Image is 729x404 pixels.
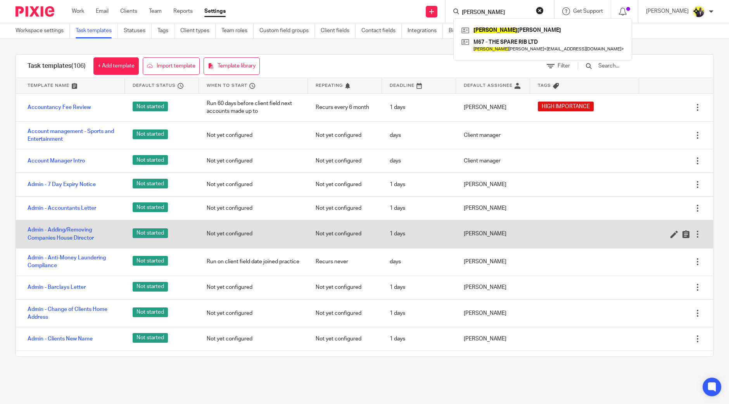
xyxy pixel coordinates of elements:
a: Admin - Adding/Removing Companies House Director [28,226,117,242]
div: days [382,126,456,145]
div: [PERSON_NAME] [456,252,530,271]
div: 1 days [382,353,456,372]
span: Default status [133,82,176,89]
button: Clear [536,7,544,14]
span: (106) [71,63,86,69]
div: [PERSON_NAME] [456,224,530,243]
span: Not started [133,228,168,238]
div: Run 60 days before client field next accounts made up to [199,94,308,121]
a: Account management - Sports and Entertainment [28,128,117,143]
a: Accountancy Fee Review [28,104,91,111]
div: Not yet configured [308,151,382,171]
span: Tags [538,82,551,89]
div: Not yet configured [199,353,308,372]
div: Not yet configured [308,278,382,297]
img: Yemi-Starbridge.jpg [693,5,705,18]
span: Default assignee [464,82,513,89]
div: 1 days [382,175,456,194]
a: Admin - Clients New Name [28,335,93,343]
span: Get Support [573,9,603,14]
div: [PERSON_NAME] [456,199,530,218]
a: + Add template [93,57,139,75]
img: Pixie [16,6,54,17]
span: Not started [133,307,168,317]
div: Not yet configured [199,199,308,218]
span: Not started [133,256,168,266]
a: Billing [449,23,469,38]
div: [PERSON_NAME] [456,98,530,117]
a: Workspace settings [16,23,70,38]
div: 1 days [382,224,456,243]
a: Task templates [76,23,118,38]
div: Not yet configured [199,175,308,194]
span: HIGH IMPORTANCE [542,103,590,110]
a: Custom field groups [259,23,315,38]
div: [PERSON_NAME] [456,353,530,372]
span: Filter [558,63,570,69]
div: Not yet configured [199,224,308,243]
a: Statuses [124,23,152,38]
div: Not yet configured [308,126,382,145]
span: When to start [207,82,247,89]
div: Recurs every 6 month [308,98,382,117]
div: Client manager [456,126,530,145]
span: Not started [133,202,168,212]
input: Search [461,9,531,16]
div: Not yet configured [199,329,308,349]
div: [PERSON_NAME] [456,278,530,297]
a: Admin - Accountants Letter [28,204,96,212]
a: Import template [143,57,200,75]
div: Not yet configured [199,304,308,323]
div: 1 days [382,304,456,323]
a: Admin - Barclays Letter [28,283,86,291]
a: Tags [157,23,174,38]
p: [PERSON_NAME] [646,7,689,15]
span: Not started [133,179,168,188]
div: 1 days [382,199,456,218]
a: Template library [204,57,260,75]
span: Repeating [316,82,343,89]
a: Email [96,7,109,15]
a: Admin - Anti-Money Laundering Compliance [28,254,117,270]
a: Admin - 7 Day Expiry Notice [28,181,96,188]
span: Not started [133,282,168,292]
span: Not started [133,129,168,139]
div: Not yet configured [199,126,308,145]
a: Work [72,7,84,15]
a: Settings [204,7,226,15]
a: Admin - Change of Clients Home Address [28,306,117,321]
input: Search... [598,62,688,70]
a: Clients [120,7,137,15]
h1: Task templates [28,62,86,70]
div: [PERSON_NAME] [456,175,530,194]
a: Contact fields [361,23,402,38]
div: Not yet configured [308,175,382,194]
div: Not yet configured [308,304,382,323]
span: Not started [133,333,168,343]
span: Template name [28,82,69,89]
div: Not yet configured [308,329,382,349]
div: Not yet configured [308,199,382,218]
span: Not started [133,155,168,165]
span: Deadline [390,82,415,89]
div: Recurs never [308,252,382,271]
div: Not yet configured [308,353,382,372]
div: 1 days [382,98,456,117]
a: Team roles [221,23,254,38]
div: Client manager [456,151,530,171]
div: Not yet configured [308,224,382,243]
div: [PERSON_NAME] [456,329,530,349]
div: 1 days [382,329,456,349]
a: Team [149,7,162,15]
div: Not yet configured [199,278,308,297]
div: Not yet configured [199,151,308,171]
div: Run on client field date joined practice [199,252,308,271]
div: 1 days [382,278,456,297]
a: Integrations [408,23,443,38]
a: Account Manager Intro [28,157,85,165]
div: days [382,151,456,171]
a: Client fields [321,23,356,38]
a: Client types [180,23,216,38]
div: [PERSON_NAME] [456,304,530,323]
a: Reports [173,7,193,15]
